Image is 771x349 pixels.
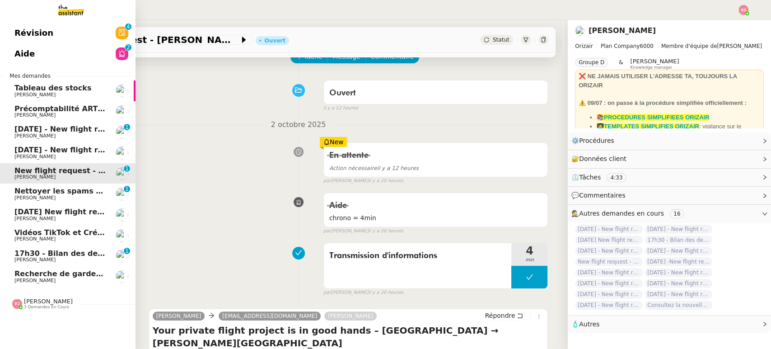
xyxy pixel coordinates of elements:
span: 6000 [640,43,654,49]
span: par [323,227,331,235]
a: 👩‍💻TEMPLATES SIMPLIFIES ORIZAIR [597,123,699,130]
span: 3 demandes en cours [24,305,69,310]
span: [PERSON_NAME] [14,257,56,263]
img: users%2FC9SBsJ0duuaSgpQFj5LgoEX8n0o2%2Favatar%2Fec9d51b8-9413-4189-adfb-7be4d8c96a3c [116,167,128,180]
p: 2 [126,44,130,52]
p: 4 [126,24,130,32]
span: [PERSON_NAME] [14,174,56,180]
a: [PERSON_NAME] [153,312,205,320]
app-user-label: Knowledge manager [630,58,679,70]
span: [DATE] - New flight request - [PERSON_NAME] [645,290,712,299]
span: [DATE] -New flight request - Tens Dld [645,257,712,266]
span: Autres demandes en cours [579,210,664,217]
span: Plan Company [601,43,640,49]
span: Autres [579,321,599,328]
span: il y a 20 heures [368,227,403,235]
span: Commentaires [579,192,625,199]
span: [PERSON_NAME] [14,236,56,242]
strong: ⚠️ 09/07 : on passe à la procédure simplifiée officiellement : [579,99,746,106]
span: [DATE] - New flight request - Hdd Hguh [645,279,712,288]
img: users%2FC9SBsJ0duuaSgpQFj5LgoEX8n0o2%2Favatar%2Fec9d51b8-9413-4189-adfb-7be4d8c96a3c [575,26,585,36]
span: [DATE] - New flight request - [PERSON_NAME] [575,225,643,234]
span: par [323,177,331,185]
span: 🔐 [571,154,630,164]
strong: ❌ NE JAMAIS UTILISER L'ADRESSE TA, TOUJOURS LA ORIZAIR [579,73,737,89]
span: 17h30 - Bilan des demandes de la journée : en cours et restant à traiter - 3 octobre 2025 [645,236,712,245]
nz-tag: 4:33 [607,173,626,182]
span: [PERSON_NAME] [14,92,56,98]
span: [PERSON_NAME] [14,133,56,139]
span: [DATE] - New flight request - [PERSON_NAME] [645,268,712,277]
span: ⚙️ [571,136,618,146]
span: [DATE] New flight request - [PERSON_NAME] [575,236,643,245]
span: [DATE] - New flight request - [PERSON_NAME] [575,268,643,277]
img: users%2FAXgjBsdPtrYuxuZvIJjRexEdqnq2%2Favatar%2F1599931753966.jpeg [116,85,128,97]
span: min [511,256,547,264]
span: Procédures [579,137,614,144]
nz-badge-sup: 1 [124,124,130,130]
a: 📚PROCEDURES SIMPLIFIEES ORIZAIR [597,114,709,121]
p: 1 [125,186,129,194]
span: [DATE] - New flight request - [PERSON_NAME] [575,246,643,255]
span: [DATE] - New flight request - [PERSON_NAME] [14,125,201,133]
img: users%2FSoHiyPZ6lTh48rkksBJmVXB4Fxh1%2Favatar%2F784cdfc3-6442-45b8-8ed3-42f1cc9271a4 [116,188,128,200]
p: 1 [125,248,129,256]
span: Aide [329,202,347,210]
span: Vidéos TikTok et Créatives META - octobre 2025 [14,228,209,237]
span: [DATE] - New flight request - [PERSON_NAME] [645,246,712,255]
span: Action nécessaire [329,165,377,171]
span: 🧴 [571,321,599,328]
span: Recherche de garde meuble autour de [GEOGRAPHIC_DATA] [14,269,258,278]
span: ⏲️ [571,174,634,181]
span: Nettoyer les spams des emails - octobre 2025 [14,187,201,195]
div: 🧴Autres [568,316,771,333]
span: [DATE] - New flight request - [PERSON_NAME] [575,290,643,299]
span: [PERSON_NAME] [575,42,764,51]
span: Aide [14,47,35,61]
span: [PERSON_NAME] [14,195,56,201]
span: New flight request - [PERSON_NAME] [14,166,165,175]
span: [DATE] - New flight request - [PERSON_NAME] [575,279,643,288]
span: chrono = 4min [329,213,542,223]
div: Ouvert [265,38,285,43]
small: [PERSON_NAME] [323,289,403,297]
span: il y a 12 heures [329,165,419,171]
small: [PERSON_NAME] [323,177,403,185]
div: ⚙️Procédures [568,132,771,150]
img: users%2FSoHiyPZ6lTh48rkksBJmVXB4Fxh1%2Favatar%2F784cdfc3-6442-45b8-8ed3-42f1cc9271a4 [116,105,128,118]
div: 🔐Données client [568,150,771,168]
span: [DATE] - New flight request - [PERSON_NAME] [645,225,712,234]
span: Répondre [485,311,515,320]
span: [PERSON_NAME] [14,112,56,118]
span: Commentaire [371,52,414,62]
span: En attente [329,151,369,160]
span: [PERSON_NAME] [14,154,56,160]
span: [PERSON_NAME] [630,58,679,65]
li: : vigilance sur le dashboard utiliser uniquement les templates avec ✈️Orizair pour éviter les con... [597,122,760,149]
span: Données client [579,155,626,162]
span: Précomptabilité ARTRADE - septembre 2025 [14,104,194,113]
nz-tag: 16 [670,209,684,218]
img: users%2FC9SBsJ0duuaSgpQFj5LgoEX8n0o2%2Favatar%2Fec9d51b8-9413-4189-adfb-7be4d8c96a3c [116,250,128,262]
span: il y a 12 heures [323,104,358,112]
span: [PERSON_NAME] [24,298,73,305]
div: 🕵️Autres demandes en cours 16 [568,205,771,222]
span: Message [332,52,360,62]
span: [PERSON_NAME] [14,278,56,283]
span: Tâche [304,52,322,62]
img: users%2FLK22qrMMfbft3m7ot3tU7x4dNw03%2Favatar%2Fdef871fd-89c7-41f9-84a6-65c814c6ac6f [116,270,128,283]
span: 🕵️ [571,210,687,217]
span: Consultez la nouvelle procédure HubSpot [645,301,712,310]
small: [PERSON_NAME] [323,227,403,235]
span: il y a 20 heures [368,289,403,297]
nz-tag: Groupe D [575,58,608,67]
div: ⏲️Tâches 4:33 [568,169,771,186]
button: Message [327,51,365,63]
span: 2 octobre 2025 [264,119,333,131]
span: Tableau des stocks [14,84,91,92]
img: svg [12,299,22,309]
span: Tâches [579,174,601,181]
img: users%2FC9SBsJ0duuaSgpQFj5LgoEX8n0o2%2Favatar%2Fec9d51b8-9413-4189-adfb-7be4d8c96a3c [116,126,128,138]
